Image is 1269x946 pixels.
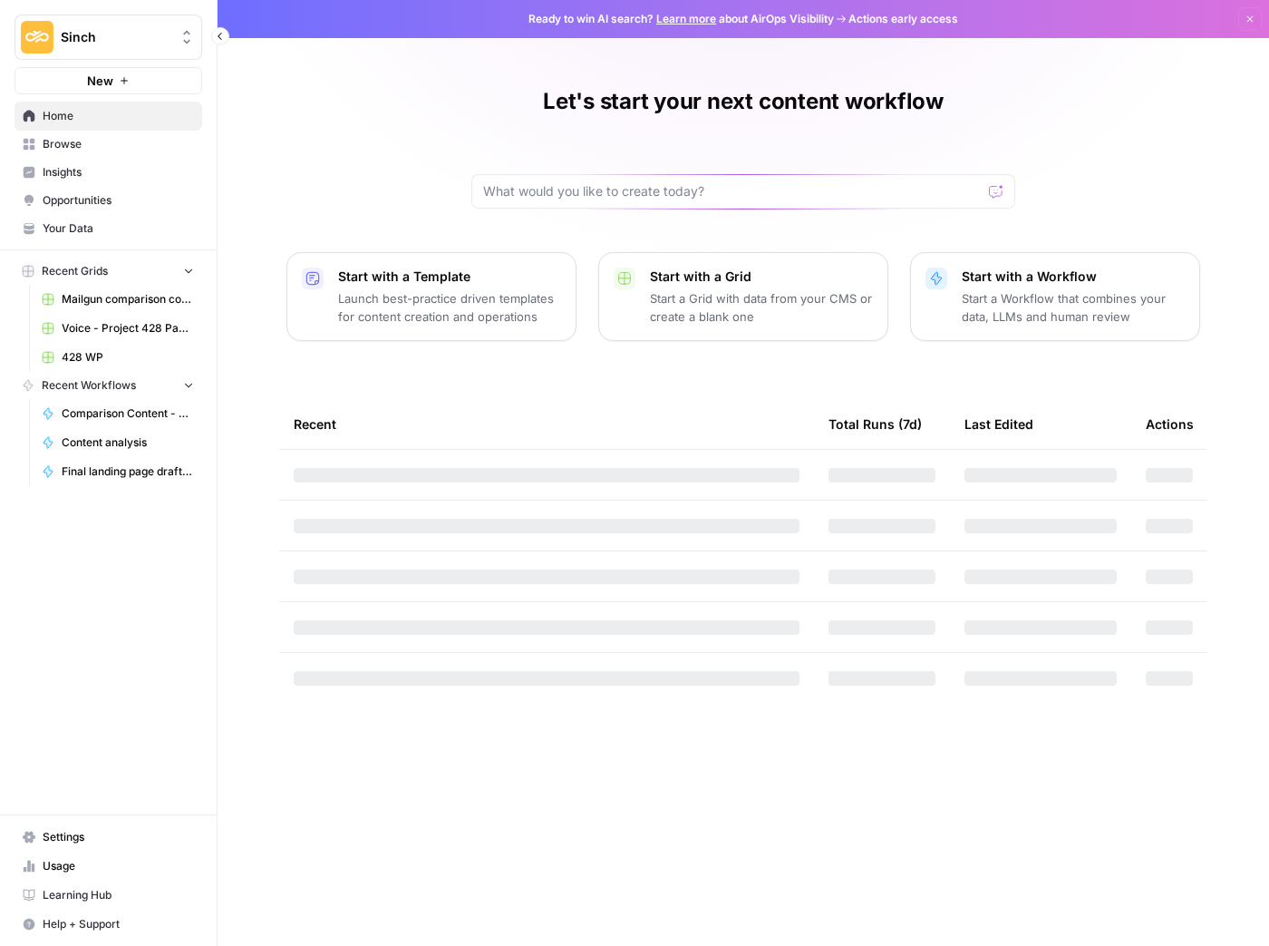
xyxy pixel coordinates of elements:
[848,11,958,27] span: Actions early access
[43,136,194,152] span: Browse
[15,214,202,243] a: Your Data
[62,291,194,307] span: Mailgun comparison content (Q3 2025)
[34,399,202,428] a: Comparison Content - Mailgun
[15,102,202,131] a: Home
[962,268,1185,286] p: Start with a Workflow
[15,910,202,939] button: Help + Support
[294,399,799,449] div: Recent
[43,887,194,903] span: Learning Hub
[286,252,576,341] button: Start with a TemplateLaunch best-practice driven templates for content creation and operations
[338,289,561,326] p: Launch best-practice driven templates for content creation and operations
[43,916,194,932] span: Help + Support
[34,428,202,457] a: Content analysis
[15,823,202,852] a: Settings
[910,252,1200,341] button: Start with a WorkflowStart a Workflow that combines your data, LLMs and human review
[543,87,944,116] h1: Let's start your next content workflow
[62,349,194,366] span: 428 WP
[15,852,202,881] a: Usage
[964,399,1033,449] div: Last Edited
[483,182,982,200] input: What would you like to create today?
[656,12,716,25] a: Learn more
[43,108,194,124] span: Home
[962,289,1185,326] p: Start a Workflow that combines your data, LLMs and human review
[43,220,194,237] span: Your Data
[42,263,108,279] span: Recent Grids
[34,343,202,372] a: 428 WP
[87,72,113,90] span: New
[42,377,136,394] span: Recent Workflows
[34,314,202,343] a: Voice - Project 428 Page Builder Tracker
[650,268,873,286] p: Start with a Grid
[15,186,202,215] a: Opportunities
[650,289,873,326] p: Start a Grid with data from your CMS or create a blank one
[528,11,834,27] span: Ready to win AI search? about AirOps Visibility
[43,858,194,874] span: Usage
[43,164,194,180] span: Insights
[15,881,202,910] a: Learning Hub
[338,268,561,286] p: Start with a Template
[828,399,922,449] div: Total Runs (7d)
[62,434,194,451] span: Content analysis
[15,258,202,285] button: Recent Grids
[34,285,202,314] a: Mailgun comparison content (Q3 2025)
[15,15,202,60] button: Workspace: Sinch
[43,829,194,845] span: Settings
[21,21,53,54] img: Sinch Logo
[62,405,194,422] span: Comparison Content - Mailgun
[15,67,202,94] button: New
[43,192,194,209] span: Opportunities
[15,372,202,399] button: Recent Workflows
[15,158,202,187] a: Insights
[15,130,202,159] a: Browse
[62,320,194,336] span: Voice - Project 428 Page Builder Tracker
[62,463,194,480] span: Final landing page drafter for Project 428 ([PERSON_NAME])
[1146,399,1194,449] div: Actions
[598,252,888,341] button: Start with a GridStart a Grid with data from your CMS or create a blank one
[34,457,202,486] a: Final landing page drafter for Project 428 ([PERSON_NAME])
[61,28,170,46] span: Sinch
